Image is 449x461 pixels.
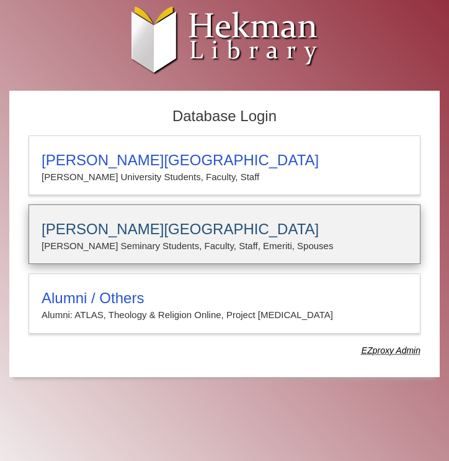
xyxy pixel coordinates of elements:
[29,135,420,195] a: [PERSON_NAME][GEOGRAPHIC_DATA][PERSON_NAME] University Students, Faculty, Staff
[42,221,407,238] h3: [PERSON_NAME][GEOGRAPHIC_DATA]
[42,290,407,323] summary: Alumni / OthersAlumni: ATLAS, Theology & Religion Online, Project [MEDICAL_DATA]
[42,152,407,169] h3: [PERSON_NAME][GEOGRAPHIC_DATA]
[22,104,427,129] h2: Database Login
[42,238,407,254] p: [PERSON_NAME] Seminary Students, Faculty, Staff, Emeriti, Spouses
[362,345,420,355] dfn: Use Alumni login
[29,204,420,264] a: [PERSON_NAME][GEOGRAPHIC_DATA][PERSON_NAME] Seminary Students, Faculty, Staff, Emeriti, Spouses
[42,169,407,185] p: [PERSON_NAME] University Students, Faculty, Staff
[42,290,407,307] h3: Alumni / Others
[42,307,407,323] p: Alumni: ATLAS, Theology & Religion Online, Project [MEDICAL_DATA]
